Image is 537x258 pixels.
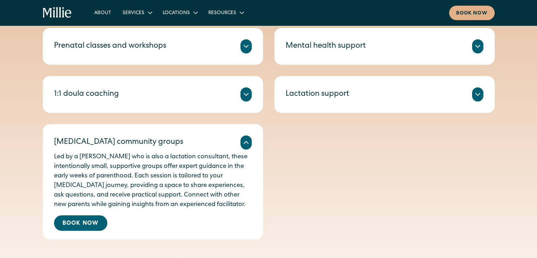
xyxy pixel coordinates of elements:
[89,7,117,18] a: About
[449,6,495,20] a: Book now
[54,152,252,210] p: Led by a [PERSON_NAME] who is also a lactation consultant, these intentionally small, supportive ...
[54,215,107,231] a: Book Now
[163,10,190,17] div: Locations
[43,7,72,18] a: home
[286,41,366,52] div: Mental health support
[54,41,166,52] div: Prenatal classes and workshops
[286,89,349,100] div: Lactation support
[157,7,203,18] div: Locations
[203,7,249,18] div: Resources
[208,10,236,17] div: Resources
[456,10,488,17] div: Book now
[123,10,144,17] div: Services
[54,89,119,100] div: 1:1 doula coaching
[54,137,183,148] div: [MEDICAL_DATA] community groups
[117,7,157,18] div: Services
